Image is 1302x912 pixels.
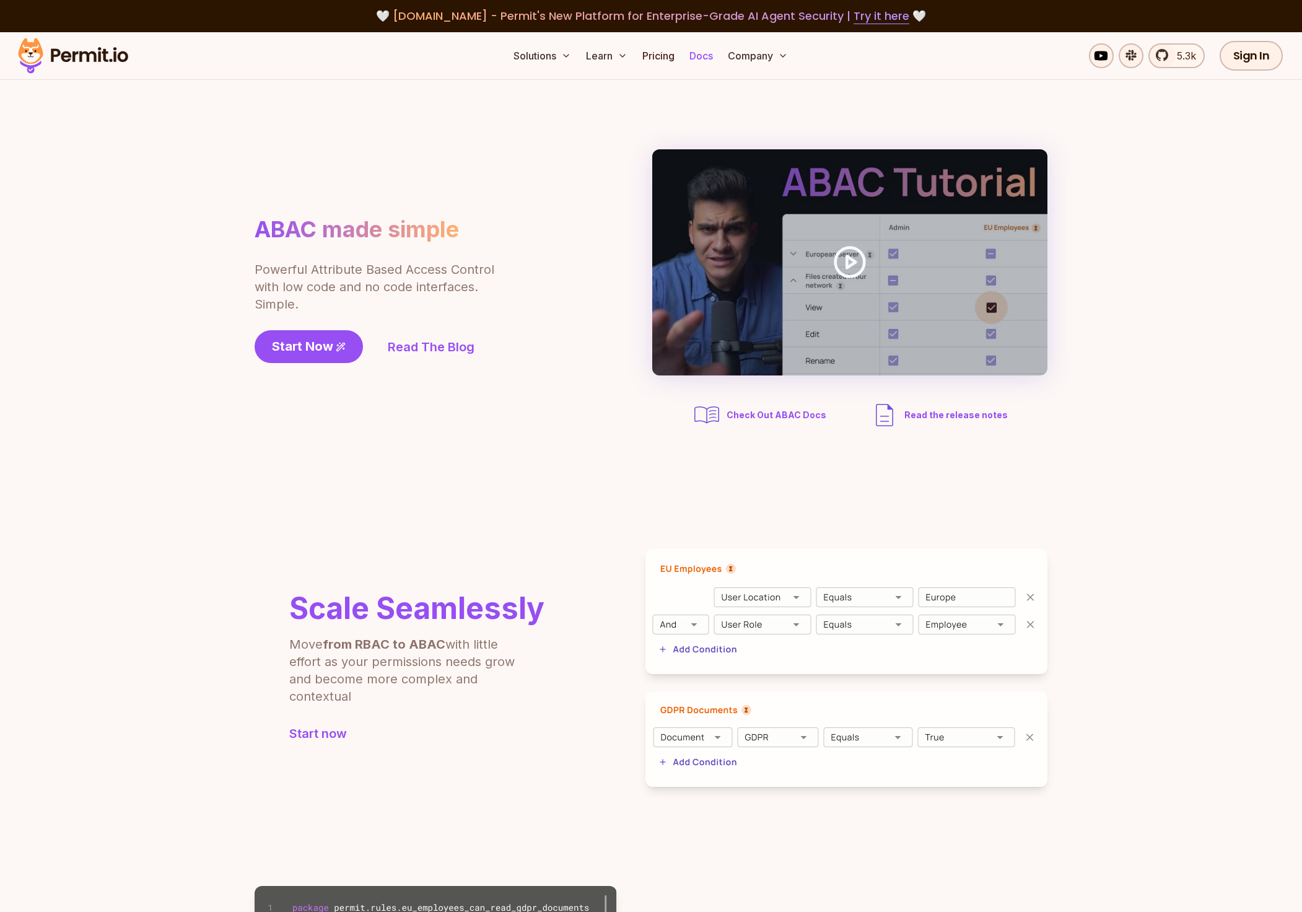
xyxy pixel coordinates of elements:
[637,43,679,68] a: Pricing
[723,43,793,68] button: Company
[870,400,899,430] img: description
[854,8,909,24] a: Try it here
[1169,48,1196,63] span: 5.3k
[692,400,722,430] img: abac docs
[289,594,544,623] h2: Scale Seamlessly
[684,43,718,68] a: Docs
[1148,43,1205,68] a: 5.3k
[12,35,134,77] img: Permit logo
[509,43,576,68] button: Solutions
[870,400,1008,430] a: Read the release notes
[1220,41,1283,71] a: Sign In
[272,338,333,355] span: Start Now
[323,637,445,652] b: from RBAC to ABAC
[289,636,531,705] p: Move with little effort as your permissions needs grow and become more complex and contextual
[904,409,1008,421] span: Read the release notes
[393,8,909,24] span: [DOMAIN_NAME] - Permit's New Platform for Enterprise-Grade AI Agent Security |
[255,330,363,363] a: Start Now
[255,216,459,243] h1: ABAC made simple
[727,409,826,421] span: Check Out ABAC Docs
[692,400,830,430] a: Check Out ABAC Docs
[30,7,1272,25] div: 🤍 🤍
[581,43,632,68] button: Learn
[289,725,544,742] a: Start now
[255,261,496,313] p: Powerful Attribute Based Access Control with low code and no code interfaces. Simple.
[388,338,474,356] a: Read The Blog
